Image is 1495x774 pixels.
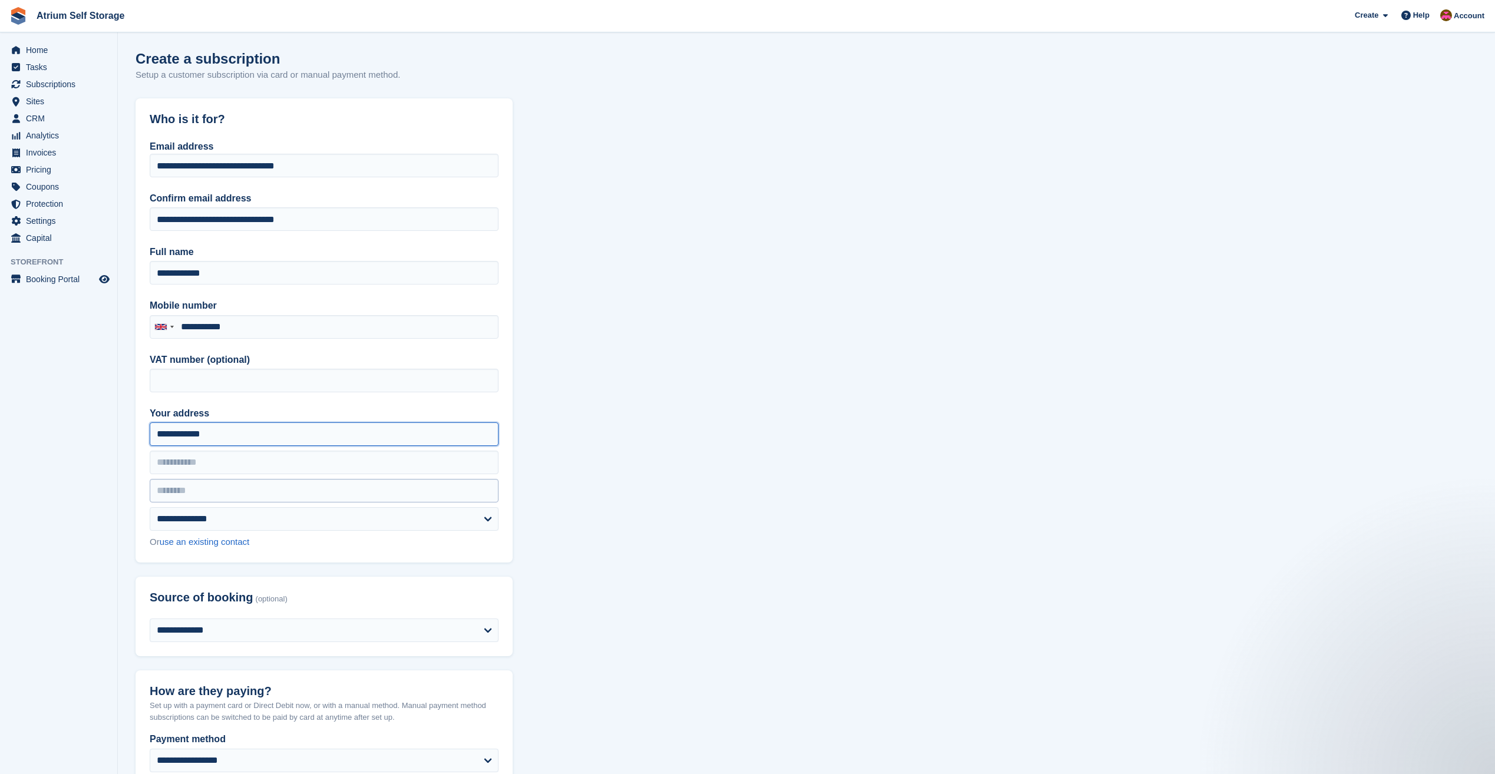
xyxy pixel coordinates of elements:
[150,700,499,723] p: Set up with a payment card or Direct Debit now, or with a manual method. Manual payment method su...
[6,144,111,161] a: menu
[26,196,97,212] span: Protection
[6,42,111,58] a: menu
[26,59,97,75] span: Tasks
[97,272,111,286] a: Preview store
[136,68,400,82] p: Setup a customer subscription via card or manual payment method.
[26,213,97,229] span: Settings
[26,42,97,58] span: Home
[6,76,111,92] a: menu
[150,406,499,421] label: Your address
[26,127,97,144] span: Analytics
[9,7,27,25] img: stora-icon-8386f47178a22dfd0bd8f6a31ec36ba5ce8667c1dd55bd0f319d3a0aa187defe.svg
[6,230,111,246] a: menu
[6,178,111,195] a: menu
[150,141,214,151] label: Email address
[256,595,288,604] span: (optional)
[26,144,97,161] span: Invoices
[11,256,117,268] span: Storefront
[150,316,177,338] div: United Kingdom: +44
[32,6,129,25] a: Atrium Self Storage
[1440,9,1452,21] img: Mark Rhodes
[26,271,97,287] span: Booking Portal
[150,299,499,313] label: Mobile number
[6,110,111,127] a: menu
[6,93,111,110] a: menu
[26,76,97,92] span: Subscriptions
[6,161,111,178] a: menu
[6,196,111,212] a: menu
[26,230,97,246] span: Capital
[150,732,499,746] label: Payment method
[150,191,499,206] label: Confirm email address
[150,684,499,698] h2: How are they paying?
[26,110,97,127] span: CRM
[136,51,280,67] h1: Create a subscription
[1355,9,1378,21] span: Create
[150,353,499,367] label: VAT number (optional)
[160,537,250,547] a: use an existing contact
[6,127,111,144] a: menu
[150,113,499,126] h2: Who is it for?
[150,535,499,549] div: Or
[1413,9,1430,21] span: Help
[26,161,97,178] span: Pricing
[150,245,499,259] label: Full name
[6,213,111,229] a: menu
[6,59,111,75] a: menu
[26,93,97,110] span: Sites
[26,178,97,195] span: Coupons
[1454,10,1484,22] span: Account
[6,271,111,287] a: menu
[150,591,253,604] span: Source of booking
